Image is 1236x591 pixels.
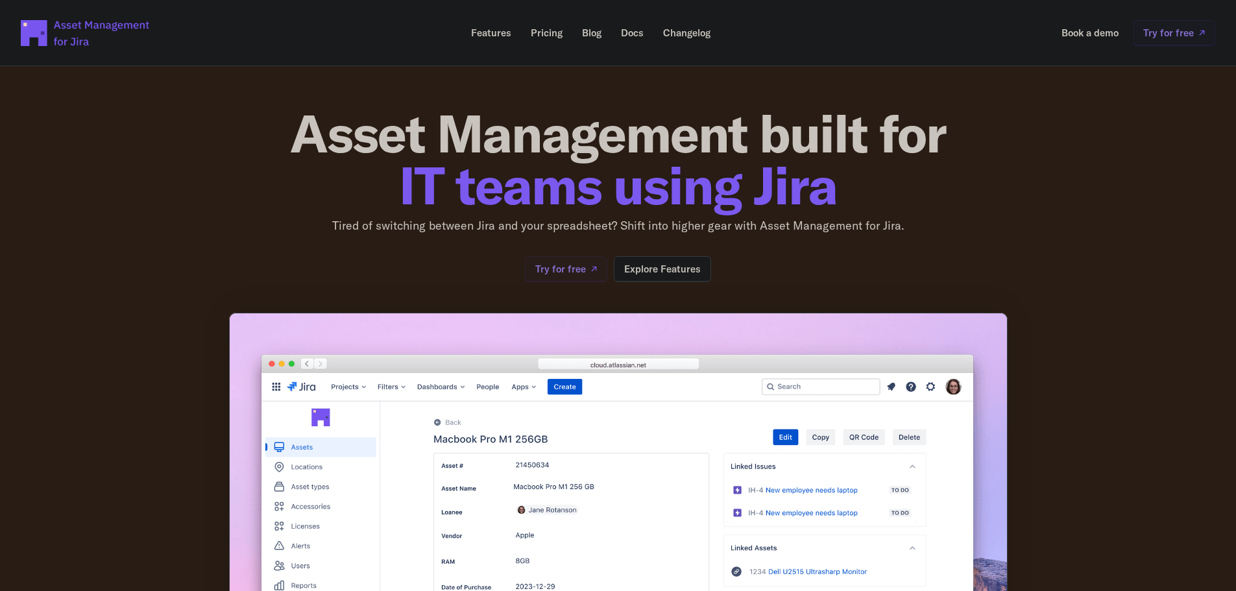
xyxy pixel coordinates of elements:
[624,264,701,274] p: Explore Features
[1061,28,1119,38] p: Book a demo
[535,264,586,274] p: Try for free
[531,28,563,38] p: Pricing
[399,152,837,218] span: IT teams using Jira
[525,256,607,282] a: Try for free
[1133,20,1215,45] a: Try for free
[612,20,653,45] a: Docs
[1052,20,1128,45] a: Book a demo
[522,20,572,45] a: Pricing
[462,20,520,45] a: Features
[471,28,511,38] p: Features
[1143,28,1194,38] p: Try for free
[229,217,1008,235] p: Tired of switching between Jira and your spreadsheet? Shift into higher gear with Asset Managemen...
[654,20,720,45] a: Changelog
[621,28,644,38] p: Docs
[582,28,601,38] p: Blog
[663,28,710,38] p: Changelog
[573,20,611,45] a: Blog
[229,108,1008,211] h1: Asset Management built for
[614,256,711,282] a: Explore Features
